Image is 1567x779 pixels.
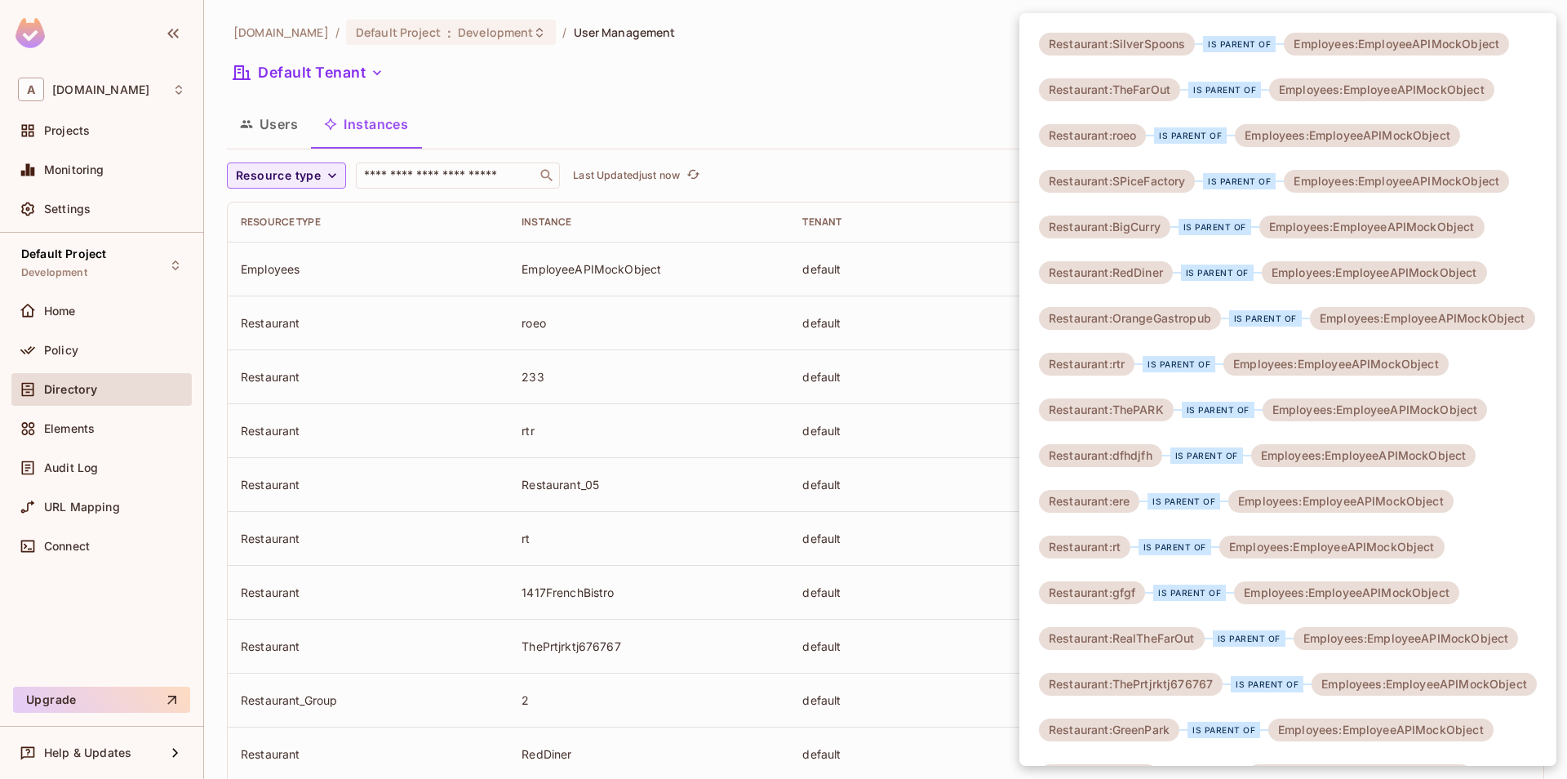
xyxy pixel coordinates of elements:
[1039,719,1179,741] div: Restaurant:GreenPark
[1219,536,1445,559] div: Employees:EmployeeAPIMockObject
[1251,444,1476,467] div: Employees:EmployeeAPIMockObject
[1039,581,1145,604] div: Restaurant:gfgf
[1231,676,1303,692] div: is parent of
[1203,36,1276,52] div: is parent of
[1187,722,1260,738] div: is parent of
[1310,307,1535,330] div: Employees:EmployeeAPIMockObject
[1039,353,1134,376] div: Restaurant:rtr
[1312,673,1537,696] div: Employees:EmployeeAPIMockObject
[1039,124,1146,147] div: Restaurant:roeo
[1203,173,1276,189] div: is parent of
[1039,444,1162,467] div: Restaurant:dfhdjfh
[1039,170,1195,193] div: Restaurant:SPiceFactory
[1039,78,1180,101] div: Restaurant:TheFarOut
[1039,307,1221,330] div: Restaurant:OrangeGastropub
[1139,539,1211,555] div: is parent of
[1263,398,1488,421] div: Employees:EmployeeAPIMockObject
[1039,673,1223,696] div: Restaurant:ThePrtjrktj676767
[1039,261,1173,284] div: Restaurant:RedDiner
[1259,216,1485,238] div: Employees:EmployeeAPIMockObject
[1188,82,1261,98] div: is parent of
[1039,536,1130,559] div: Restaurant:rt
[1154,127,1227,144] div: is parent of
[1229,310,1302,327] div: is parent of
[1235,124,1460,147] div: Employees:EmployeeAPIMockObject
[1182,402,1254,418] div: is parent of
[1039,627,1205,650] div: Restaurant:RealTheFarOut
[1223,353,1449,376] div: Employees:EmployeeAPIMockObject
[1284,170,1509,193] div: Employees:EmployeeAPIMockObject
[1039,490,1139,513] div: Restaurant:ere
[1269,78,1494,101] div: Employees:EmployeeAPIMockObject
[1153,585,1226,601] div: is parent of
[1143,356,1215,372] div: is parent of
[1213,630,1285,647] div: is parent of
[1170,447,1243,464] div: is parent of
[1039,33,1195,56] div: Restaurant:SilverSpoons
[1179,219,1251,235] div: is parent of
[1234,581,1459,604] div: Employees:EmployeeAPIMockObject
[1284,33,1509,56] div: Employees:EmployeeAPIMockObject
[1181,265,1254,281] div: is parent of
[1228,490,1454,513] div: Employees:EmployeeAPIMockObject
[1262,261,1487,284] div: Employees:EmployeeAPIMockObject
[1268,719,1494,741] div: Employees:EmployeeAPIMockObject
[1148,493,1220,510] div: is parent of
[1039,398,1174,421] div: Restaurant:ThePARK
[1294,627,1519,650] div: Employees:EmployeeAPIMockObject
[1039,216,1170,238] div: Restaurant:BigCurry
